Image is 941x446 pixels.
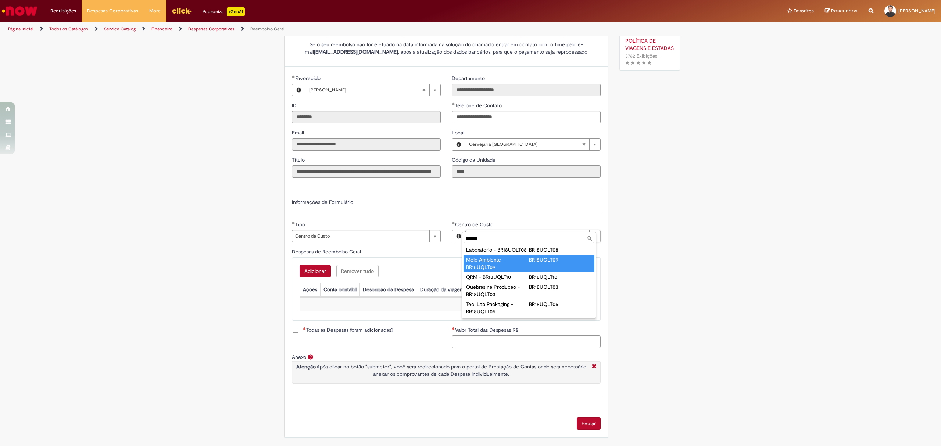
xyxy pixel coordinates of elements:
[462,245,596,318] ul: Centro de Custo
[466,301,529,315] div: Tec. Lab Packaging - BR18UQLT05
[529,256,592,263] div: BR18UQLT09
[529,273,592,281] div: BR18UQLT10
[529,283,592,291] div: BR18UQLT03
[466,283,529,298] div: Quebras na Producao - BR18UQLT03
[466,273,529,281] div: QRM - BR18UQLT10
[466,246,529,253] div: Laboratorio - BR18UQLT08
[529,301,592,308] div: BR18UQLT05
[529,246,592,253] div: BR18UQLT08
[466,256,529,271] div: Meio Ambiente - BR18UQLT09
